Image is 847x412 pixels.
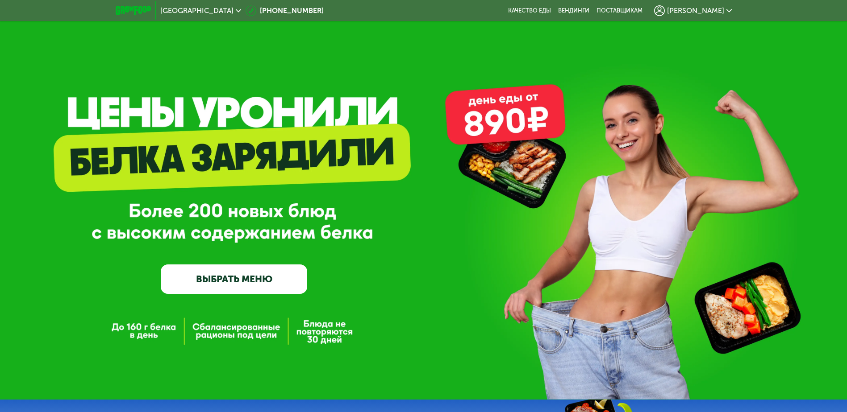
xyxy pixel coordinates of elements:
div: поставщикам [597,7,643,14]
a: ВЫБРАТЬ МЕНЮ [161,264,307,294]
a: Качество еды [508,7,551,14]
span: [GEOGRAPHIC_DATA] [160,7,234,14]
a: [PHONE_NUMBER] [246,5,324,16]
span: [PERSON_NAME] [667,7,724,14]
a: Вендинги [558,7,589,14]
